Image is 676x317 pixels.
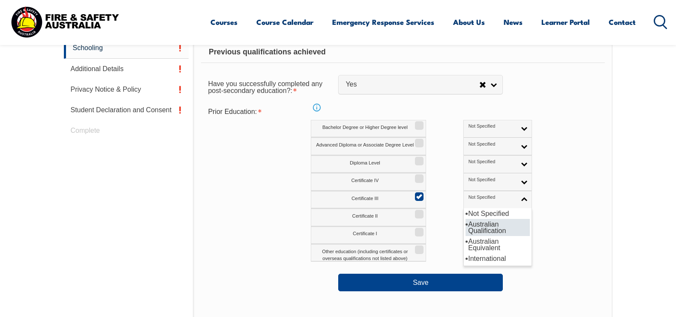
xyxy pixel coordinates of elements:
[210,11,237,33] a: Courses
[311,138,426,155] label: Advanced Diploma or Associate Degree Level
[311,120,426,138] label: Bachelor Degree or Higher Degree level
[466,219,530,236] li: Australian Qualification
[311,173,426,191] label: Certificate IV
[256,11,313,33] a: Course Calendar
[311,191,426,209] label: Certificate III
[338,274,503,291] button: Save
[541,11,590,33] a: Learner Portal
[466,253,530,264] li: International
[466,208,530,219] li: Not Specified
[609,11,636,33] a: Contact
[311,227,426,244] label: Certificate I
[311,156,426,173] label: Diploma Level
[208,80,322,94] span: Have you successfully completed any post-secondary education?:
[469,177,516,183] span: Not Specified
[469,194,516,200] span: Not Specified
[346,80,479,89] span: Yes
[201,75,338,99] div: Have you successfully completed any post-secondary education? is required.
[311,102,323,114] a: Info
[311,209,426,226] label: Certificate II
[469,123,516,129] span: Not Specified
[64,79,189,100] a: Privacy Notice & Policy
[64,100,189,120] a: Student Declaration and Consent
[504,11,523,33] a: News
[469,159,516,165] span: Not Specified
[201,104,338,120] div: Prior Education is required.
[64,59,189,79] a: Additional Details
[469,141,516,147] span: Not Specified
[453,11,485,33] a: About Us
[332,11,434,33] a: Emergency Response Services
[311,244,426,262] label: Other education (including certificates or overseas qualifications not listed above)
[64,38,189,59] a: Schooling
[201,42,604,63] div: Previous qualifications achieved
[466,236,530,253] li: Australian Equivalent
